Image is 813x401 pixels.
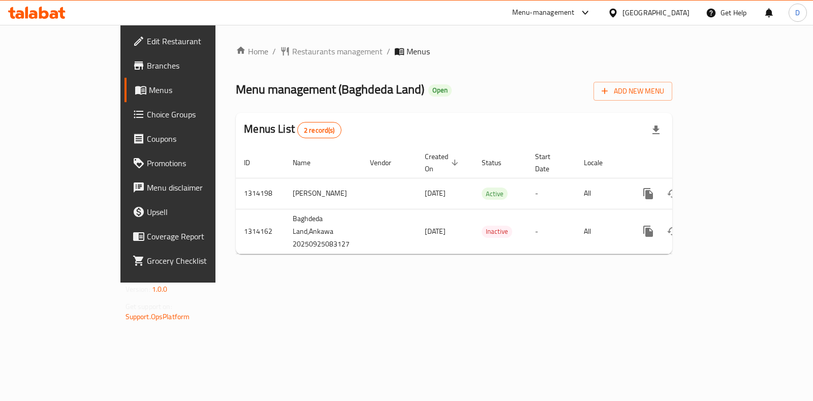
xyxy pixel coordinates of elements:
span: Menu management ( Baghdeda Land ) [236,78,424,101]
div: Total records count [297,122,341,138]
span: 1.0.0 [152,283,168,296]
span: Menus [407,45,430,57]
li: / [272,45,276,57]
span: Choice Groups [147,108,248,120]
span: Status [482,157,515,169]
span: Get support on: [126,300,172,313]
a: Edit Restaurant [124,29,256,53]
div: Export file [644,118,668,142]
td: 1314198 [236,178,285,209]
li: / [387,45,390,57]
span: Inactive [482,226,512,237]
div: Menu-management [512,7,575,19]
span: Vendor [370,157,404,169]
a: Upsell [124,200,256,224]
span: Restaurants management [292,45,383,57]
span: Menu disclaimer [147,181,248,194]
span: Open [428,86,452,95]
span: [DATE] [425,225,446,238]
span: [DATE] [425,187,446,200]
span: Created On [425,150,461,175]
span: Version: [126,283,150,296]
span: Add New Menu [602,85,664,98]
span: 2 record(s) [298,126,341,135]
td: - [527,178,576,209]
span: Name [293,157,324,169]
a: Grocery Checklist [124,249,256,273]
span: Edit Restaurant [147,35,248,47]
button: more [636,181,661,206]
td: [PERSON_NAME] [285,178,362,209]
button: Add New Menu [593,82,672,101]
span: Coupons [147,133,248,145]
a: Promotions [124,151,256,175]
td: Baghdeda Land,Ankawa 20250925083127 [285,209,362,254]
h2: Menus List [244,121,341,138]
span: Upsell [147,206,248,218]
a: Support.OpsPlatform [126,310,190,323]
table: enhanced table [236,147,742,254]
td: All [576,178,628,209]
div: [GEOGRAPHIC_DATA] [622,7,690,18]
nav: breadcrumb [236,45,672,57]
span: Start Date [535,150,564,175]
a: Menus [124,78,256,102]
button: Change Status [661,181,685,206]
span: Branches [147,59,248,72]
a: Coupons [124,127,256,151]
span: Coverage Report [147,230,248,242]
span: Promotions [147,157,248,169]
th: Actions [628,147,742,178]
td: - [527,209,576,254]
a: Choice Groups [124,102,256,127]
div: Inactive [482,226,512,238]
td: All [576,209,628,254]
span: Grocery Checklist [147,255,248,267]
span: D [795,7,800,18]
a: Menu disclaimer [124,175,256,200]
button: more [636,219,661,243]
span: ID [244,157,263,169]
a: Restaurants management [280,45,383,57]
button: Change Status [661,219,685,243]
span: Locale [584,157,616,169]
td: 1314162 [236,209,285,254]
a: Branches [124,53,256,78]
a: Coverage Report [124,224,256,249]
span: Active [482,188,508,200]
span: Menus [149,84,248,96]
div: Open [428,84,452,97]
